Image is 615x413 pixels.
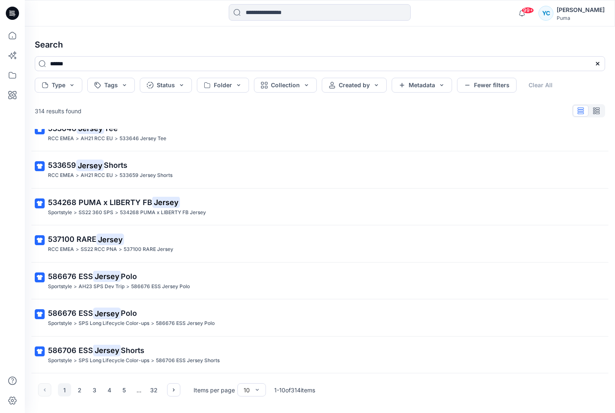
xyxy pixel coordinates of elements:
[81,134,113,143] p: AH21 RCC EU
[120,171,172,180] p: 533659 Jersey Shorts
[48,235,96,244] span: 537100 RARE
[30,303,610,333] a: 586676 ESSJerseyPoloSportstyle>SPS Long Lifecycle Color-ups>586676 ESS Jersey Polo
[79,208,113,217] p: SS22 360 SPS
[96,234,124,245] mark: Jersey
[120,134,166,143] p: 533646 Jersey Tee
[104,124,118,133] span: Tee
[131,282,190,291] p: 586676 ESS Jersey Polo
[124,245,173,254] p: 537100 RARE Jersey
[76,245,79,254] p: >
[254,78,317,93] button: Collection
[74,208,77,217] p: >
[76,160,104,171] mark: Jersey
[28,33,612,56] h4: Search
[322,78,387,93] button: Created by
[132,383,146,396] div: ...
[151,319,154,328] p: >
[457,78,517,93] button: Fewer filters
[79,282,124,291] p: AH23 SPS Dev Trip
[48,134,74,143] p: RCC EMEA
[274,386,315,394] p: 1 - 10 of 314 items
[74,319,77,328] p: >
[30,340,610,370] a: 586706 ESSJerseyShortsSportstyle>SPS Long Lifecycle Color-ups>586706 ESS Jersey Shorts
[74,282,77,291] p: >
[120,208,206,217] p: 534268 PUMA x LIBERTY FB Jersey
[244,386,250,394] div: 10
[48,356,72,365] p: Sportstyle
[126,282,129,291] p: >
[74,356,77,365] p: >
[73,383,86,396] button: 2
[522,7,534,14] span: 99+
[48,171,74,180] p: RCC EMEA
[87,78,135,93] button: Tags
[557,15,605,21] div: Puma
[115,208,118,217] p: >
[48,208,72,217] p: Sportstyle
[121,272,137,281] span: Polo
[58,383,71,396] button: 1
[35,107,81,115] p: 314 results found
[48,319,72,328] p: Sportstyle
[35,78,82,93] button: Type
[30,266,610,296] a: 586676 ESSJerseyPoloSportstyle>AH23 SPS Dev Trip>586676 ESS Jersey Polo
[48,198,152,207] span: 534268 PUMA x LIBERTY FB
[48,309,93,318] span: 586676 ESS
[81,245,117,254] p: SS22 RCC PNA
[48,124,77,133] span: 533646
[88,383,101,396] button: 3
[48,346,93,355] span: 586706 ESS
[119,245,122,254] p: >
[151,356,154,365] p: >
[93,270,121,282] mark: Jersey
[557,5,605,15] div: [PERSON_NAME]
[103,383,116,396] button: 4
[115,134,118,143] p: >
[81,171,113,180] p: AH21 RCC EU
[48,282,72,291] p: Sportstyle
[121,346,144,355] span: Shorts
[76,171,79,180] p: >
[48,272,93,281] span: 586676 ESS
[79,319,149,328] p: SPS Long Lifecycle Color-ups
[147,383,160,396] button: 32
[104,161,127,169] span: Shorts
[30,229,610,259] a: 537100 RAREJerseyRCC EMEA>SS22 RCC PNA>537100 RARE Jersey
[197,78,249,93] button: Folder
[392,78,452,93] button: Metadata
[79,356,149,365] p: SPS Long Lifecycle Color-ups
[48,245,74,254] p: RCC EMEA
[117,383,131,396] button: 5
[48,161,76,169] span: 533659
[93,308,121,319] mark: Jersey
[538,6,553,21] div: YC
[152,196,180,208] mark: Jersey
[30,192,610,222] a: 534268 PUMA x LIBERTY FBJerseySportstyle>SS22 360 SPS>534268 PUMA x LIBERTY FB Jersey
[30,155,610,185] a: 533659JerseyShortsRCC EMEA>AH21 RCC EU>533659 Jersey Shorts
[156,356,220,365] p: 586706 ESS Jersey Shorts
[93,344,121,356] mark: Jersey
[140,78,192,93] button: Status
[30,118,610,148] a: 533646JerseyTeeRCC EMEA>AH21 RCC EU>533646 Jersey Tee
[76,134,79,143] p: >
[156,319,215,328] p: 586676 ESS Jersey Polo
[121,309,137,318] span: Polo
[115,171,118,180] p: >
[194,386,235,394] p: Items per page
